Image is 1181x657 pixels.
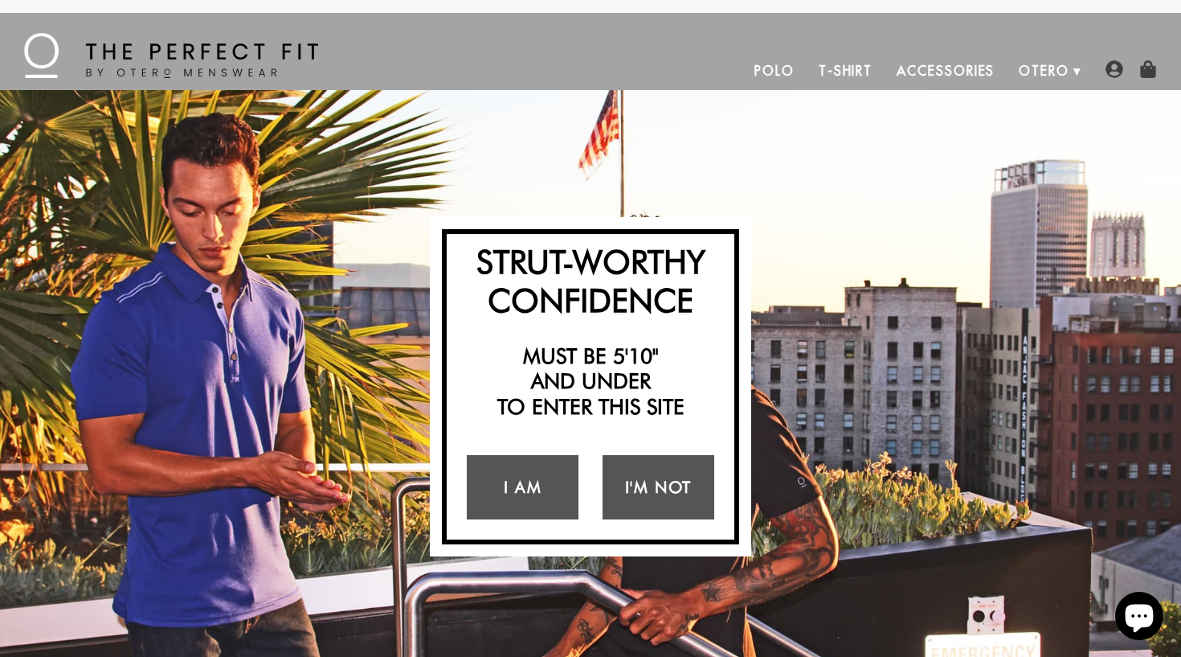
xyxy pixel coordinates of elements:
[455,343,726,419] h2: Must be 5'10" and under to enter this site
[1105,60,1123,78] img: user-account-icon.png
[807,51,885,90] a: T-Shirt
[1139,60,1157,78] img: shopping-bag-icon.png
[1007,51,1081,90] a: Otero
[455,242,726,319] h2: Strut-Worthy Confidence
[885,51,1007,90] a: Accessories
[24,33,318,78] img: The Perfect Fit - by Otero Menswear - Logo
[603,455,714,519] a: I'm Not
[467,455,578,519] a: I Am
[1110,592,1168,644] inbox-online-store-chat: Shopify online store chat
[742,51,807,90] a: Polo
